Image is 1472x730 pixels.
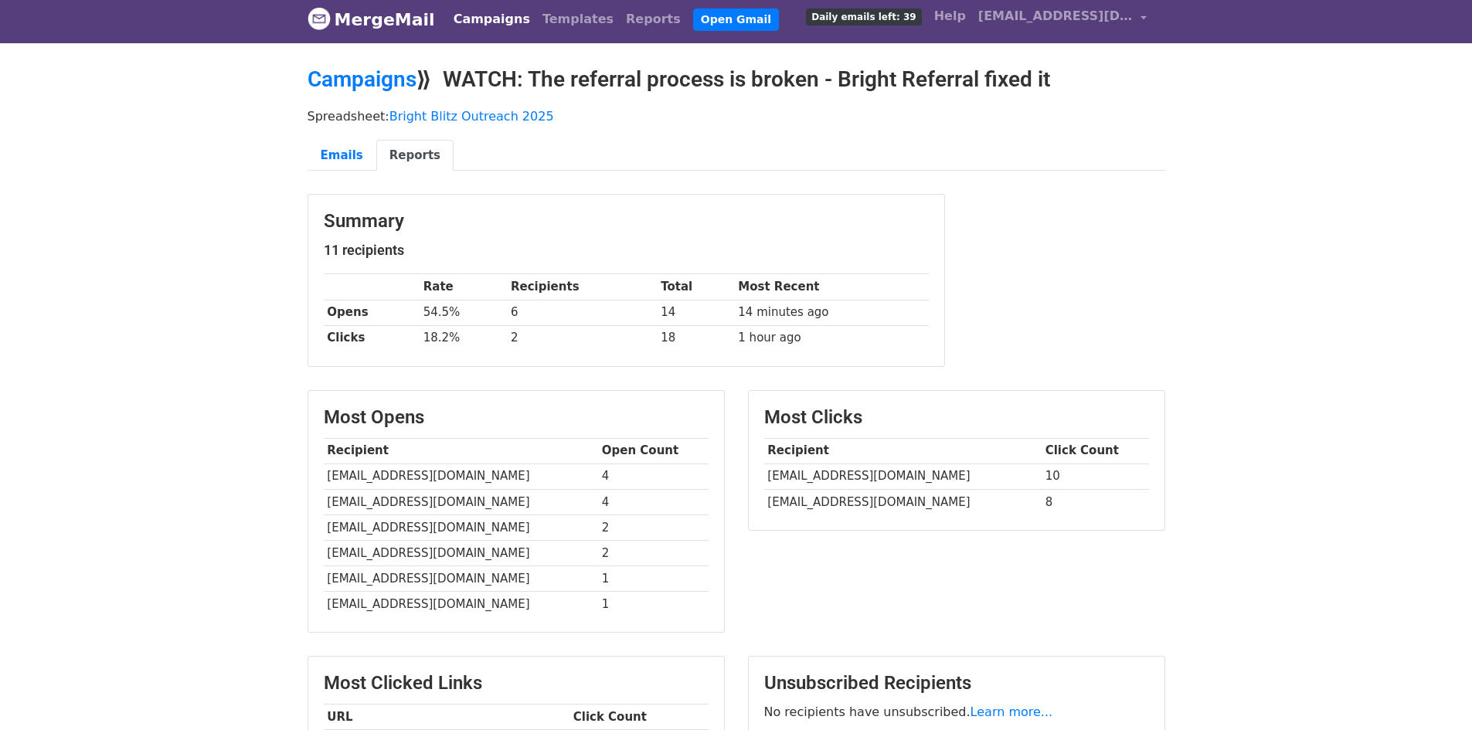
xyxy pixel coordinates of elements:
[735,300,929,325] td: 14 minutes ago
[324,325,420,351] th: Clicks
[324,672,709,694] h3: Most Clicked Links
[420,325,507,351] td: 18.2%
[764,406,1149,429] h3: Most Clicks
[324,463,598,489] td: [EMAIL_ADDRESS][DOMAIN_NAME]
[598,514,709,540] td: 2
[693,8,779,31] a: Open Gmail
[978,7,1133,25] span: [EMAIL_ADDRESS][DOMAIN_NAME]
[308,3,435,36] a: MergeMail
[764,489,1042,514] td: [EMAIL_ADDRESS][DOMAIN_NAME]
[308,7,331,30] img: MergeMail logo
[735,325,929,351] td: 1 hour ago
[324,406,709,429] h3: Most Opens
[657,274,734,300] th: Total
[972,1,1153,37] a: [EMAIL_ADDRESS][DOMAIN_NAME]
[764,704,1149,720] p: No recipients have unsubscribed.
[764,672,1149,694] h3: Unsubscribed Recipients
[308,66,416,92] a: Campaigns
[324,438,598,463] th: Recipient
[507,325,657,351] td: 2
[324,514,598,540] td: [EMAIL_ADDRESS][DOMAIN_NAME]
[376,140,454,171] a: Reports
[324,705,569,730] th: URL
[324,566,598,592] td: [EMAIL_ADDRESS][DOMAIN_NAME]
[598,489,709,514] td: 4
[507,300,657,325] td: 6
[598,592,709,617] td: 1
[308,108,1165,124] p: Spreadsheet:
[324,592,598,617] td: [EMAIL_ADDRESS][DOMAIN_NAME]
[324,210,929,233] h3: Summary
[324,540,598,565] td: [EMAIL_ADDRESS][DOMAIN_NAME]
[389,109,554,124] a: Bright Blitz Outreach 2025
[569,705,709,730] th: Click Count
[308,140,376,171] a: Emails
[806,8,921,25] span: Daily emails left: 39
[324,300,420,325] th: Opens
[1395,656,1472,730] iframe: Chat Widget
[598,566,709,592] td: 1
[657,300,734,325] td: 14
[764,438,1042,463] th: Recipient
[764,463,1042,489] td: [EMAIL_ADDRESS][DOMAIN_NAME]
[308,66,1165,93] h2: ⟫ WATCH: The referral process is broken - Bright Referral fixed it
[971,705,1053,719] a: Learn more...
[735,274,929,300] th: Most Recent
[1042,489,1149,514] td: 8
[620,4,687,35] a: Reports
[420,300,507,325] td: 54.5%
[324,242,929,259] h5: 11 recipients
[800,1,927,32] a: Daily emails left: 39
[928,1,972,32] a: Help
[324,489,598,514] td: [EMAIL_ADDRESS][DOMAIN_NAME]
[598,540,709,565] td: 2
[536,4,620,35] a: Templates
[1042,463,1149,489] td: 10
[507,274,657,300] th: Recipients
[1042,438,1149,463] th: Click Count
[598,463,709,489] td: 4
[420,274,507,300] th: Rate
[447,4,536,35] a: Campaigns
[598,438,709,463] th: Open Count
[657,325,734,351] td: 18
